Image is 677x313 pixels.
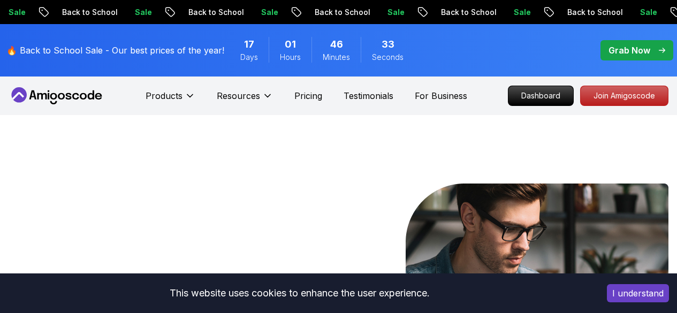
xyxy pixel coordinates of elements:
a: Dashboard [508,86,574,106]
a: Testimonials [344,89,393,102]
span: 1 Hours [285,37,296,52]
p: Products [146,89,182,102]
a: For Business [415,89,467,102]
p: Sale [613,7,648,18]
p: Back to School [162,7,234,18]
button: Resources [217,89,273,111]
p: Back to School [541,7,613,18]
span: 46 Minutes [330,37,343,52]
p: Join Amigoscode [581,86,668,105]
p: Sale [108,7,142,18]
p: Grab Now [608,44,650,57]
span: Seconds [372,52,404,63]
span: Minutes [323,52,350,63]
div: This website uses cookies to enhance the user experience. [8,281,591,305]
p: Resources [217,89,260,102]
button: Products [146,89,195,111]
p: Dashboard [508,86,573,105]
p: Sale [361,7,395,18]
span: 17 Days [244,37,254,52]
button: Accept cookies [607,284,669,302]
p: Back to School [414,7,487,18]
p: Sale [234,7,269,18]
span: 33 Seconds [382,37,394,52]
a: Pricing [294,89,322,102]
p: Back to School [288,7,361,18]
p: Sale [487,7,521,18]
p: Back to School [35,7,108,18]
span: Days [240,52,258,63]
p: 🔥 Back to School Sale - Our best prices of the year! [6,44,224,57]
a: Join Amigoscode [580,86,668,106]
span: Hours [280,52,301,63]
